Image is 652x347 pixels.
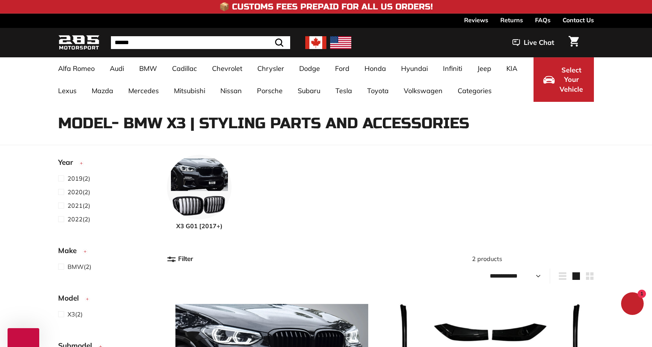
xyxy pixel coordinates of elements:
[396,80,450,102] a: Volkswagen
[503,33,564,52] button: Live Chat
[51,80,84,102] a: Lexus
[58,290,155,309] button: Model
[68,310,83,319] span: (2)
[58,157,78,168] span: Year
[524,38,554,48] span: Live Chat
[290,80,328,102] a: Subaru
[58,293,85,304] span: Model
[58,243,155,262] button: Make
[500,14,523,26] a: Returns
[68,174,90,183] span: (2)
[102,57,132,80] a: Audi
[68,187,90,197] span: (2)
[166,80,213,102] a: Mitsubishi
[68,202,83,209] span: 2021
[558,65,584,94] span: Select Your Vehicle
[450,80,499,102] a: Categories
[111,36,290,49] input: Search
[121,80,166,102] a: Mercedes
[564,30,583,55] a: Cart
[58,34,100,52] img: Logo_285_Motorsport_areodynamics_components
[68,188,83,196] span: 2020
[68,215,83,223] span: 2022
[464,14,488,26] a: Reviews
[357,57,394,80] a: Honda
[563,14,594,26] a: Contact Us
[205,57,250,80] a: Chevrolet
[58,155,155,173] button: Year
[328,57,357,80] a: Ford
[84,80,121,102] a: Mazda
[51,57,102,80] a: Alfa Romeo
[534,57,594,102] button: Select Your Vehicle
[68,310,75,318] span: X3
[535,14,551,26] a: FAQs
[292,57,328,80] a: Dodge
[213,80,249,102] a: Nissan
[165,57,205,80] a: Cadillac
[167,221,232,230] span: X3 G01 [2017+)
[470,57,499,80] a: Jeep
[68,262,91,271] span: (2)
[219,2,433,11] h4: 📦 Customs Fees Prepaid for All US Orders!
[167,155,232,230] a: X3 G01 [2017+)
[360,80,396,102] a: Toyota
[380,254,594,263] div: 2 products
[167,249,193,269] button: Filter
[249,80,290,102] a: Porsche
[435,57,470,80] a: Infiniti
[132,57,165,80] a: BMW
[250,57,292,80] a: Chrysler
[68,201,90,210] span: (2)
[68,263,84,270] span: BMW
[68,175,83,182] span: 2019
[68,215,90,224] span: (2)
[619,292,646,317] inbox-online-store-chat: Shopify online store chat
[58,115,594,132] h1: Model- BMW X3 | Styling Parts and Accessories
[394,57,435,80] a: Hyundai
[328,80,360,102] a: Tesla
[499,57,525,80] a: KIA
[58,245,82,256] span: Make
